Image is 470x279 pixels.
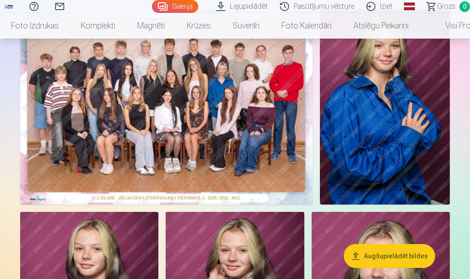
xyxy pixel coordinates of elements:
a: Krūzes [176,13,222,39]
span: 0 [459,1,470,12]
span: Grozs [437,1,456,12]
button: Augšupielādēt bildes [344,244,435,268]
img: /fa1 [4,4,14,9]
a: Magnēti [126,13,176,39]
a: Suvenīri [222,13,270,39]
a: Atslēgu piekariņi [342,13,420,39]
a: Komplekti [70,13,126,39]
a: Foto kalendāri [270,13,342,39]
